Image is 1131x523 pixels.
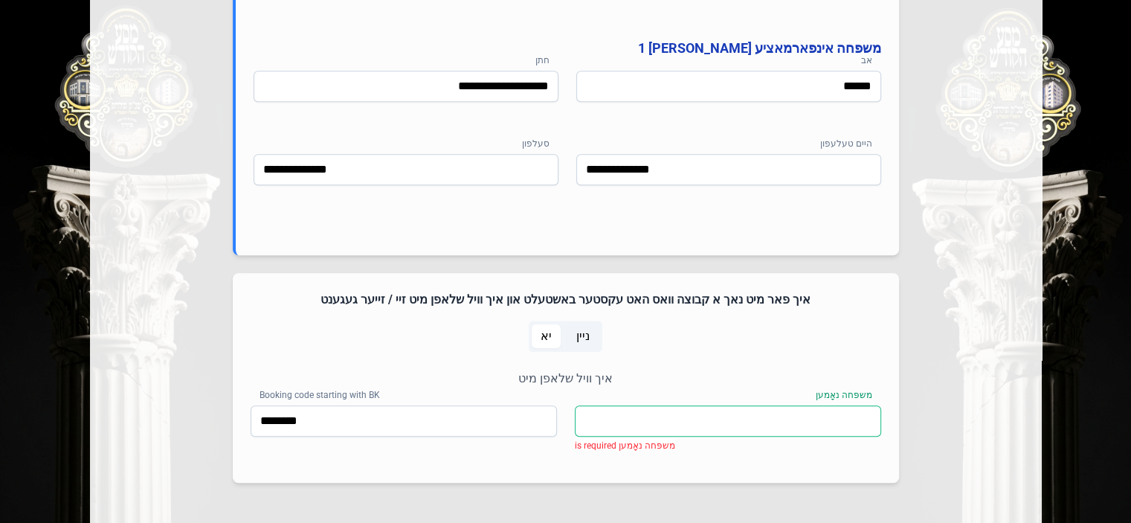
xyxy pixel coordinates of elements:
[541,327,552,345] span: יא
[529,321,564,352] p-togglebutton: יא
[251,370,881,388] p: איך וויל שלאפן מיט
[251,291,881,309] h4: איך פאר מיט נאך א קבוצה וואס האט עקסטער באשטעלט און איך וויל שלאפן מיט זיי / זייער געגענט
[254,38,881,59] h4: משפחה אינפארמאציע [PERSON_NAME] 1
[576,327,590,345] span: ניין
[575,440,675,451] span: משפּחה נאָמען is required
[564,321,602,352] p-togglebutton: ניין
